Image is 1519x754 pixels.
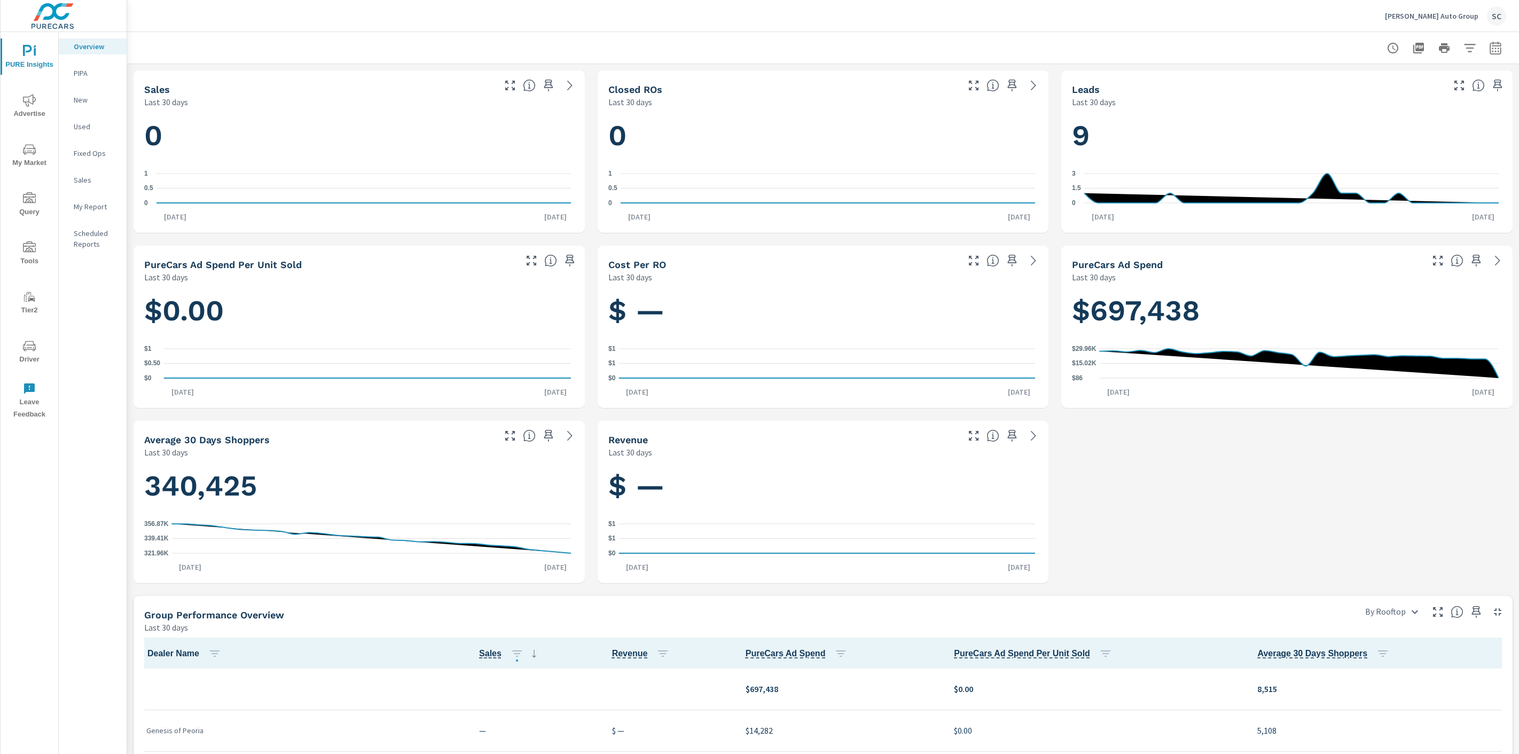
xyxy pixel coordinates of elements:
[144,520,169,528] text: 356.87K
[1257,682,1500,695] p: 8,515
[1072,96,1116,108] p: Last 30 days
[74,148,118,159] p: Fixed Ops
[4,192,55,218] span: Query
[1072,271,1116,284] p: Last 30 days
[954,682,1240,695] p: $0.00
[986,429,999,442] span: Total sales revenue over the selected date range. [Source: This data is sourced from the dealer’s...
[1468,252,1485,269] span: Save this to your personalized report
[608,96,652,108] p: Last 30 days
[1025,427,1042,444] a: See more details in report
[59,65,127,81] div: PIPA
[1072,345,1097,352] text: $29.96K
[608,185,617,192] text: 0.5
[1487,6,1506,26] div: SC
[1489,603,1506,621] button: Minimize Widget
[746,724,937,737] p: $14,282
[561,252,578,269] span: Save this to your personalized report
[608,535,616,543] text: $1
[618,562,656,572] p: [DATE]
[1000,562,1038,572] p: [DATE]
[1100,387,1137,397] p: [DATE]
[612,647,674,660] span: Revenue
[608,293,1038,329] h1: $ —
[59,199,127,215] div: My Report
[1084,211,1122,222] p: [DATE]
[608,374,616,382] text: $0
[144,84,170,95] h5: Sales
[544,254,557,267] span: Average cost of advertising per each vehicle sold at the dealer over the selected date range. The...
[608,259,666,270] h5: Cost per RO
[144,360,160,367] text: $0.50
[146,725,462,736] p: Genesis of Peoria
[612,724,729,737] p: $ —
[954,647,1116,660] span: PureCars Ad Spend Per Unit Sold
[144,293,574,329] h1: $0.00
[561,77,578,94] a: See more details in report
[144,434,270,445] h5: Average 30 Days Shoppers
[1468,603,1485,621] span: Save this to your personalized report
[144,185,153,192] text: 0.5
[1485,37,1506,59] button: Select Date Range
[144,96,188,108] p: Last 30 days
[608,434,648,445] h5: Revenue
[1489,77,1506,94] span: Save this to your personalized report
[608,520,616,528] text: $1
[537,562,574,572] p: [DATE]
[608,199,612,207] text: 0
[144,170,148,177] text: 1
[540,77,557,94] span: Save this to your personalized report
[144,609,284,621] h5: Group Performance Overview
[144,117,574,154] h1: 0
[965,77,982,94] button: Make Fullscreen
[954,647,1090,660] span: Average cost of advertising per each vehicle sold at the dealer over the selected date range. The...
[147,647,225,660] span: Dealer Name
[1459,37,1481,59] button: Apply Filters
[523,79,536,92] span: Number of vehicles sold by the dealership over the selected date range. [Source: This data is sou...
[479,647,502,660] span: Number of vehicles sold by the dealership over the selected date range. [Source: This data is sou...
[618,387,656,397] p: [DATE]
[608,446,652,459] p: Last 30 days
[1434,37,1455,59] button: Print Report
[59,119,127,135] div: Used
[1257,647,1367,660] span: A rolling 30 day total of daily Shoppers on the dealership website, averaged over the selected da...
[59,225,127,252] div: Scheduled Reports
[608,84,662,95] h5: Closed ROs
[74,95,118,105] p: New
[1451,606,1463,618] span: Understand group performance broken down by various segments. Use the dropdown in the upper right...
[1072,170,1076,177] text: 3
[561,427,578,444] a: See more details in report
[1465,387,1502,397] p: [DATE]
[74,175,118,185] p: Sales
[1004,252,1021,269] span: Save this to your personalized report
[4,45,55,71] span: PURE Insights
[156,211,194,222] p: [DATE]
[523,252,540,269] button: Make Fullscreen
[502,427,519,444] button: Make Fullscreen
[612,647,648,660] span: Total sales revenue over the selected date range. [Source: This data is sourced from the dealer’s...
[1385,11,1478,21] p: [PERSON_NAME] Auto Group
[1451,254,1463,267] span: Total cost of media for all PureCars channels for the selected dealership group over the selected...
[144,345,152,352] text: $1
[144,446,188,459] p: Last 30 days
[965,252,982,269] button: Make Fullscreen
[1072,199,1076,207] text: 0
[1465,211,1502,222] p: [DATE]
[608,271,652,284] p: Last 30 days
[746,647,852,660] span: PureCars Ad Spend
[59,145,127,161] div: Fixed Ops
[1072,185,1081,192] text: 1.5
[74,201,118,212] p: My Report
[59,92,127,108] div: New
[1025,77,1042,94] a: See more details in report
[621,211,658,222] p: [DATE]
[1072,259,1163,270] h5: PureCars Ad Spend
[144,199,148,207] text: 0
[4,340,55,366] span: Driver
[1072,293,1502,329] h1: $697,438
[144,468,574,504] h1: 340,425
[523,429,536,442] span: A rolling 30 day total of daily Shoppers on the dealership website, averaged over the selected da...
[4,143,55,169] span: My Market
[537,387,574,397] p: [DATE]
[608,117,1038,154] h1: 0
[608,549,616,557] text: $0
